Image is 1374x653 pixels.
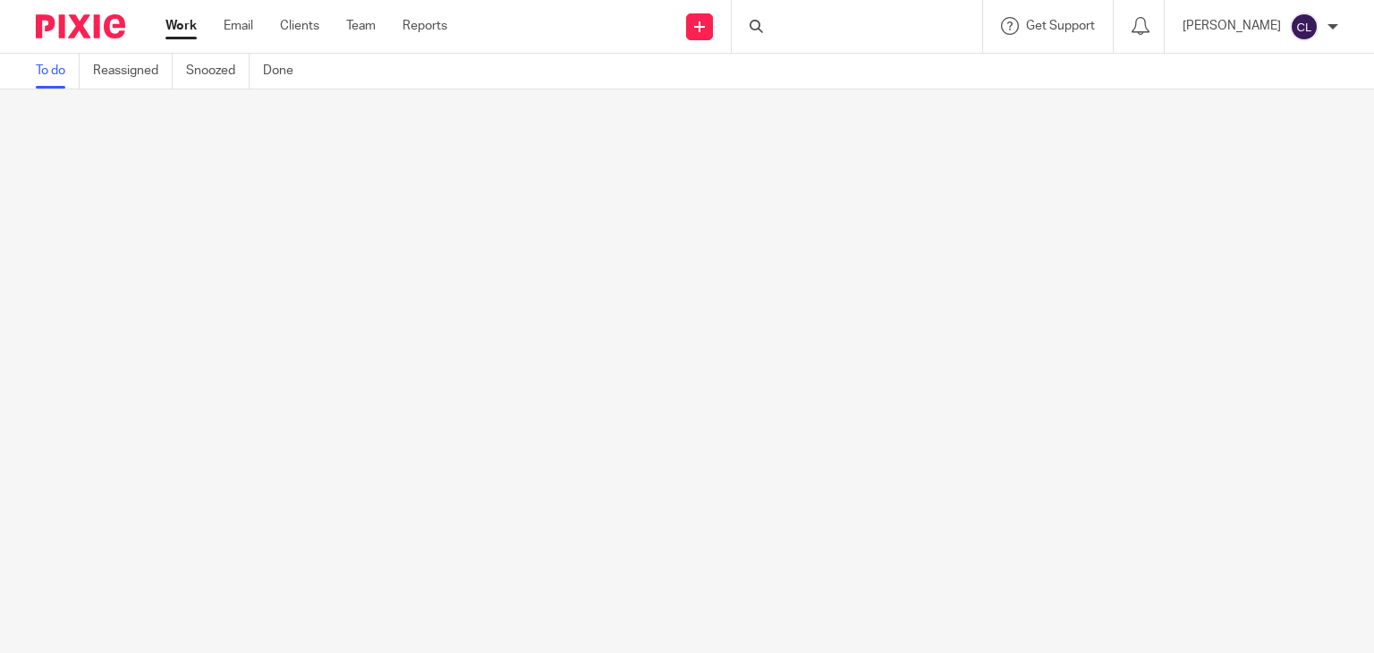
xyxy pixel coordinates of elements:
img: svg%3E [1290,13,1319,41]
a: Team [346,17,376,35]
a: Snoozed [186,54,250,89]
a: Reports [403,17,447,35]
a: Done [263,54,307,89]
a: To do [36,54,80,89]
p: [PERSON_NAME] [1183,17,1281,35]
img: Pixie [36,14,125,38]
span: Get Support [1026,20,1095,32]
a: Clients [280,17,319,35]
a: Reassigned [93,54,173,89]
a: Email [224,17,253,35]
a: Work [165,17,197,35]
